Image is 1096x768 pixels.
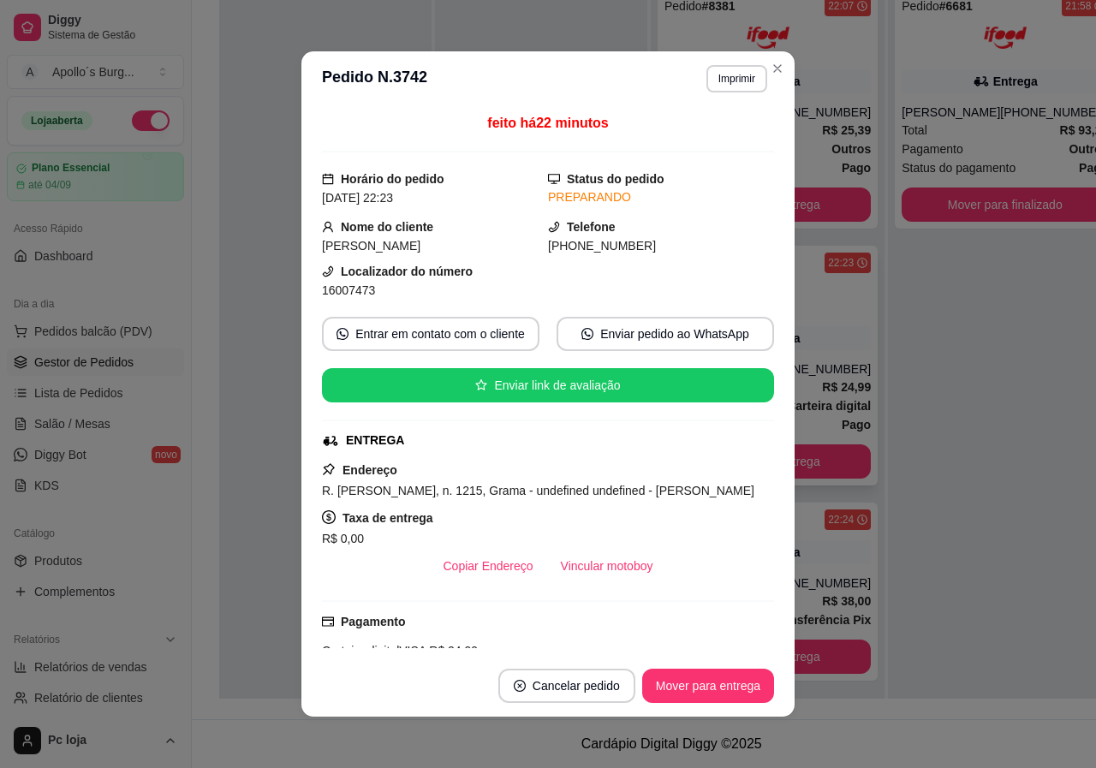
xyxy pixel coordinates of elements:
span: phone [322,265,334,277]
div: PREPARANDO [548,188,774,206]
span: phone [548,221,560,233]
div: ENTREGA [346,432,404,449]
strong: Telefone [567,220,616,234]
span: [DATE] 22:23 [322,191,393,205]
span: [PERSON_NAME] [322,239,420,253]
h3: Pedido N. 3742 [322,65,427,92]
button: Vincular motoboy [547,549,667,583]
span: whats-app [581,328,593,340]
span: calendar [322,173,334,185]
span: user [322,221,334,233]
strong: Status do pedido [567,172,664,186]
button: Close [764,55,791,82]
span: [PHONE_NUMBER] [548,239,656,253]
span: R$ 24,99 [426,644,478,658]
span: close-circle [514,680,526,692]
button: whats-appEnviar pedido ao WhatsApp [557,317,774,351]
strong: Taxa de entrega [342,511,433,525]
span: 16007473 [322,283,375,297]
span: star [475,379,487,391]
span: credit-card [322,616,334,628]
strong: Localizador do número [341,265,473,278]
button: Mover para entrega [642,669,774,703]
button: starEnviar link de avaliação [322,368,774,402]
span: R$ 0,00 [322,532,364,545]
span: feito há 22 minutos [487,116,608,130]
span: R. [PERSON_NAME], n. 1215, Grama - undefined undefined - [PERSON_NAME] [322,484,754,497]
span: whats-app [337,328,348,340]
span: desktop [548,173,560,185]
button: Imprimir [706,65,767,92]
strong: Nome do cliente [341,220,433,234]
strong: Endereço [342,463,397,477]
button: Copiar Endereço [430,549,547,583]
span: Carteira digital VISA [322,644,426,658]
span: dollar [322,510,336,524]
button: close-circleCancelar pedido [498,669,635,703]
strong: Pagamento [341,615,405,628]
strong: Horário do pedido [341,172,444,186]
button: whats-appEntrar em contato com o cliente [322,317,539,351]
span: pushpin [322,462,336,476]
